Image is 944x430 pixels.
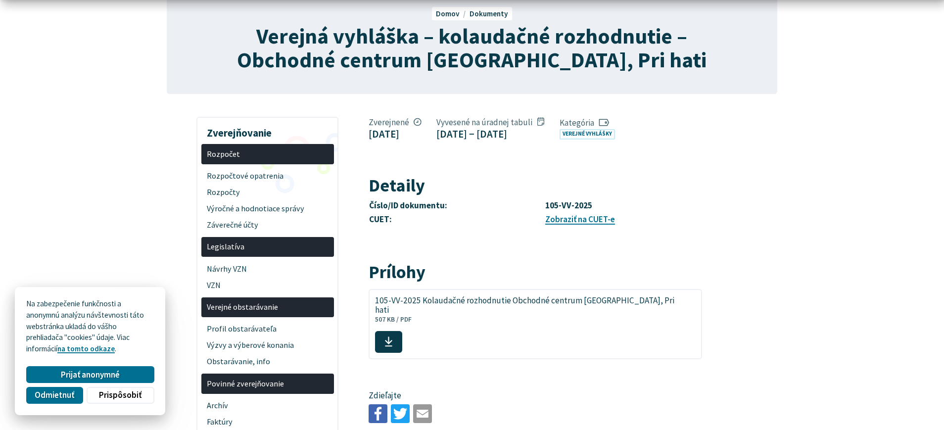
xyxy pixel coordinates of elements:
[57,344,115,353] a: na tomto odkaze
[207,354,328,370] span: Obstarávanie, info
[201,354,334,370] a: Obstarávanie, info
[99,390,142,400] span: Prispôsobiť
[369,262,703,282] h2: Prílohy
[207,277,328,293] span: VZN
[436,128,544,140] figcaption: [DATE] − [DATE]
[201,321,334,337] a: Profil obstarávateľa
[26,366,154,383] button: Prijať anonymné
[369,404,387,423] img: Zdieľať na Facebooku
[237,22,707,73] span: Verejná vyhláška – kolaudačné rozhodnutie – Obchodné centrum [GEOGRAPHIC_DATA], Pri hati
[201,217,334,233] a: Záverečné účty
[201,374,334,394] a: Povinné zverejňovanie
[545,200,592,211] strong: 105-VV-2025
[207,376,328,392] span: Povinné zverejňovanie
[369,289,703,359] a: 105-VV-2025 Kolaudačné rozhodnutie Obchodné centrum [GEOGRAPHIC_DATA], Pri hati 507 KB / PDF
[207,414,328,430] span: Faktúry
[201,337,334,354] a: Výzvy a výberové konania
[207,239,328,255] span: Legislatíva
[413,404,432,423] img: Zdieľať e-mailom
[560,129,615,140] a: Verejné vyhlášky
[375,315,412,324] span: 507 KB / PDF
[369,199,545,213] th: Číslo/ID dokumentu:
[207,397,328,414] span: Archív
[369,117,422,128] span: Zverejnené
[201,297,334,318] a: Verejné obstarávanie
[207,337,328,354] span: Výzvy a výberové konania
[201,184,334,200] a: Rozpočty
[61,370,120,380] span: Prijať anonymné
[207,200,328,217] span: Výročné a hodnotiace správy
[87,387,154,404] button: Prispôsobiť
[436,9,470,18] a: Domov
[207,146,328,162] span: Rozpočet
[375,296,684,315] span: 105-VV-2025 Kolaudačné rozhodnutie Obchodné centrum [GEOGRAPHIC_DATA], Pri hati
[470,9,508,18] a: Dokumenty
[207,168,328,185] span: Rozpočtové opatrenia
[436,117,544,128] span: Vyvesené na úradnej tabuli
[207,321,328,337] span: Profil obstarávateľa
[545,214,615,225] a: Zobraziť na CUET-e
[201,168,334,185] a: Rozpočtové opatrenia
[369,213,545,227] th: CUET:
[201,200,334,217] a: Výročné a hodnotiace správy
[26,298,154,355] p: Na zabezpečenie funkčnosti a anonymnú analýzu návštevnosti táto webstránka ukladá do vášho prehli...
[207,217,328,233] span: Záverečné účty
[391,404,410,423] img: Zdieľať na Twitteri
[201,397,334,414] a: Archív
[35,390,74,400] span: Odmietnuť
[369,128,422,140] figcaption: [DATE]
[201,120,334,141] h3: Zverejňovanie
[369,389,703,402] p: Zdieľajte
[436,9,460,18] span: Domov
[201,261,334,277] a: Návrhy VZN
[201,144,334,164] a: Rozpočet
[560,117,619,128] span: Kategória
[207,299,328,315] span: Verejné obstarávanie
[207,261,328,277] span: Návrhy VZN
[369,176,703,195] h2: Detaily
[201,277,334,293] a: VZN
[201,414,334,430] a: Faktúry
[26,387,83,404] button: Odmietnuť
[207,184,328,200] span: Rozpočty
[201,237,334,257] a: Legislatíva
